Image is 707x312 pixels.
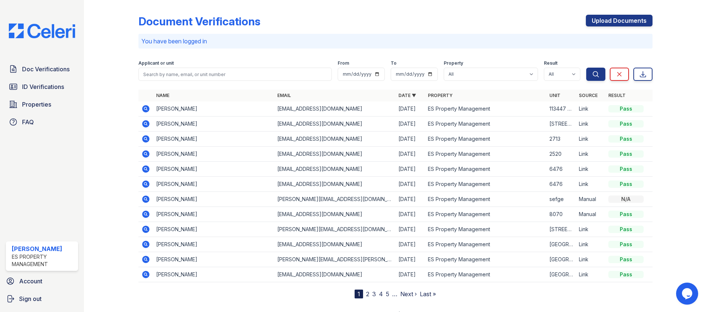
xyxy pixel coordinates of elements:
span: Properties [22,100,51,109]
div: Pass [608,211,644,218]
a: Unit [549,93,560,98]
div: Pass [608,135,644,143]
td: [EMAIL_ADDRESS][DOMAIN_NAME] [274,101,395,116]
td: Link [576,177,605,192]
td: ES Property Management [425,237,546,252]
a: 5 [386,290,389,298]
td: Link [576,267,605,282]
td: [DATE] [395,192,425,207]
td: 2713 [546,132,576,147]
td: [DATE] [395,222,425,237]
td: [STREET_ADDRESS] [546,222,576,237]
td: [PERSON_NAME][EMAIL_ADDRESS][DOMAIN_NAME] [274,222,395,237]
a: 3 [372,290,376,298]
img: CE_Logo_Blue-a8612792a0a2168367f1c8372b55b34899dd931a85d93a1a3d3e32e68fde9ad4.png [3,24,81,38]
div: N/A [608,196,644,203]
td: ES Property Management [425,252,546,267]
td: Link [576,101,605,116]
td: Link [576,132,605,147]
span: Sign out [19,294,42,303]
td: Link [576,222,605,237]
a: Next › [400,290,417,298]
td: [EMAIL_ADDRESS][DOMAIN_NAME] [274,207,395,222]
td: ES Property Management [425,207,546,222]
td: [DATE] [395,207,425,222]
a: Properties [6,97,78,112]
label: Result [544,60,557,66]
div: Pass [608,105,644,112]
td: Link [576,237,605,252]
td: [DATE] [395,101,425,116]
a: Email [277,93,291,98]
td: 6476 [546,177,576,192]
a: Sign out [3,291,81,306]
a: FAQ [6,115,78,129]
td: ES Property Management [425,132,546,147]
td: 2520 [546,147,576,162]
td: [EMAIL_ADDRESS][DOMAIN_NAME] [274,267,395,282]
div: Document Verifications [138,15,260,28]
td: [DATE] [395,237,425,252]
td: Link [576,162,605,177]
td: [DATE] [395,147,425,162]
td: [EMAIL_ADDRESS][DOMAIN_NAME] [274,177,395,192]
td: [EMAIL_ADDRESS][DOMAIN_NAME] [274,162,395,177]
a: Result [608,93,626,98]
td: [DATE] [395,132,425,147]
td: 113447 Sweetleaf dr [546,101,576,116]
span: Doc Verifications [22,65,70,73]
td: Link [576,147,605,162]
td: [GEOGRAPHIC_DATA] [546,252,576,267]
div: Pass [608,271,644,278]
a: Source [579,93,598,98]
td: [EMAIL_ADDRESS][DOMAIN_NAME] [274,116,395,132]
td: [GEOGRAPHIC_DATA] [546,267,576,282]
td: [DATE] [395,162,425,177]
td: [DATE] [395,177,425,192]
label: Applicant or unit [138,60,174,66]
div: ES Property Management [12,253,75,268]
td: [PERSON_NAME] [153,207,274,222]
a: Account [3,274,81,288]
td: [DATE] [395,116,425,132]
td: [EMAIL_ADDRESS][DOMAIN_NAME] [274,147,395,162]
td: [PERSON_NAME] [153,222,274,237]
p: You have been logged in [141,37,650,46]
div: Pass [608,241,644,248]
td: sefge [546,192,576,207]
td: [GEOGRAPHIC_DATA] [546,237,576,252]
td: Link [576,116,605,132]
input: Search by name, email, or unit number [138,68,332,81]
a: Last » [420,290,436,298]
td: [PERSON_NAME] [153,162,274,177]
td: ES Property Management [425,147,546,162]
div: Pass [608,165,644,173]
td: ES Property Management [425,116,546,132]
span: ID Verifications [22,82,64,91]
label: From [338,60,349,66]
td: ES Property Management [425,267,546,282]
div: Pass [608,256,644,263]
a: Date ▼ [398,93,416,98]
td: ES Property Management [425,192,546,207]
td: [PERSON_NAME] [153,252,274,267]
td: [PERSON_NAME] [153,237,274,252]
label: To [391,60,397,66]
td: ES Property Management [425,101,546,116]
td: Manual [576,207,605,222]
td: [PERSON_NAME] [153,177,274,192]
td: [STREET_ADDRESS] [546,116,576,132]
span: … [392,290,397,298]
td: [PERSON_NAME] [153,101,274,116]
label: Property [444,60,463,66]
div: 1 [355,290,363,298]
td: 6476 [546,162,576,177]
td: ES Property Management [425,177,546,192]
a: ID Verifications [6,79,78,94]
td: [EMAIL_ADDRESS][DOMAIN_NAME] [274,132,395,147]
div: Pass [608,150,644,158]
td: Link [576,252,605,267]
div: Pass [608,226,644,233]
a: Upload Documents [586,15,653,26]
